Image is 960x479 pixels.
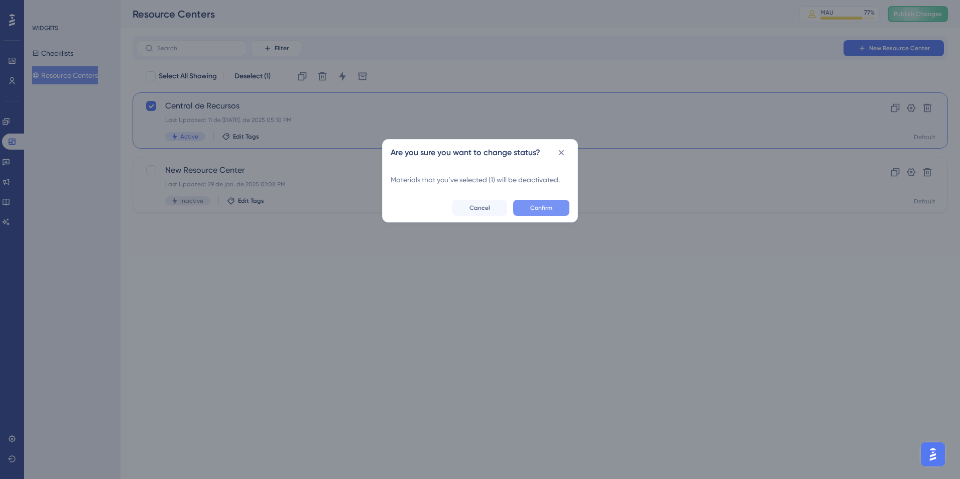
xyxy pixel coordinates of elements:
[530,204,552,212] span: Confirm
[918,439,948,469] iframe: UserGuiding AI Assistant Launcher
[391,176,560,184] span: Materials that you’ve selected ( 1 ) will be de activated.
[391,147,540,159] h2: Are you sure you want to change status?
[469,204,490,212] span: Cancel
